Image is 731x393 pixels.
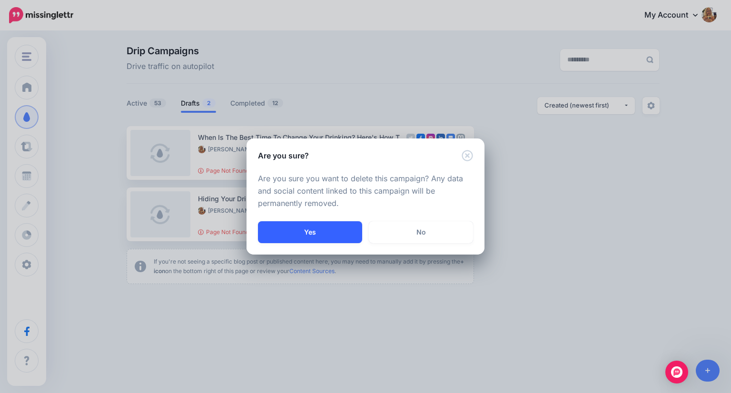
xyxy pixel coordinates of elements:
p: Are you sure you want to delete this campaign? Any data and social content linked to this campaig... [258,173,473,210]
h5: Are you sure? [258,150,309,161]
div: Open Intercom Messenger [665,361,688,383]
button: Close [462,150,473,162]
button: Yes [258,221,362,243]
a: No [369,221,473,243]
